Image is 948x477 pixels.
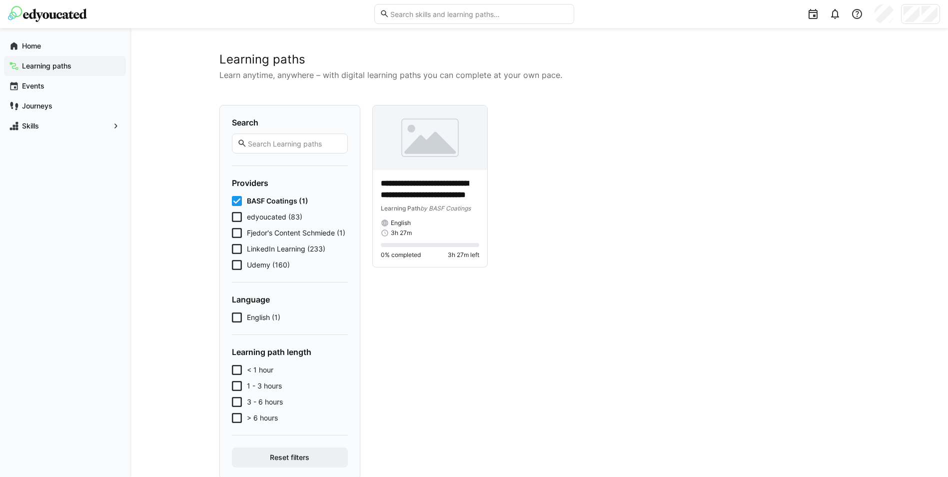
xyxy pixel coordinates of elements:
h2: Learning paths [219,52,859,67]
span: 3 - 6 hours [247,397,283,407]
input: Search skills and learning paths… [389,9,568,18]
span: < 1 hour [247,365,273,375]
span: 0% completed [381,251,421,259]
span: Reset filters [268,452,311,462]
span: English [391,219,411,227]
h4: Learning path length [232,347,348,357]
span: Fjedor's Content Schmiede (1) [247,228,345,238]
p: Learn anytime, anywhere – with digital learning paths you can complete at your own pace. [219,69,859,81]
span: > 6 hours [247,413,278,423]
h4: Language [232,294,348,304]
button: Reset filters [232,447,348,467]
input: Search Learning paths [247,139,342,148]
span: 3h 27m left [448,251,479,259]
h4: Providers [232,178,348,188]
span: by BASF Coatings [420,204,471,212]
span: edyoucated (83) [247,212,302,222]
span: 1 - 3 hours [247,381,282,391]
span: English (1) [247,312,280,322]
h4: Search [232,117,348,127]
span: LinkedIn Learning (233) [247,244,325,254]
span: Udemy (160) [247,260,290,270]
span: Learning Path [381,204,420,212]
span: BASF Coatings (1) [247,196,308,206]
span: 3h 27m [391,229,412,237]
img: image [373,105,488,170]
